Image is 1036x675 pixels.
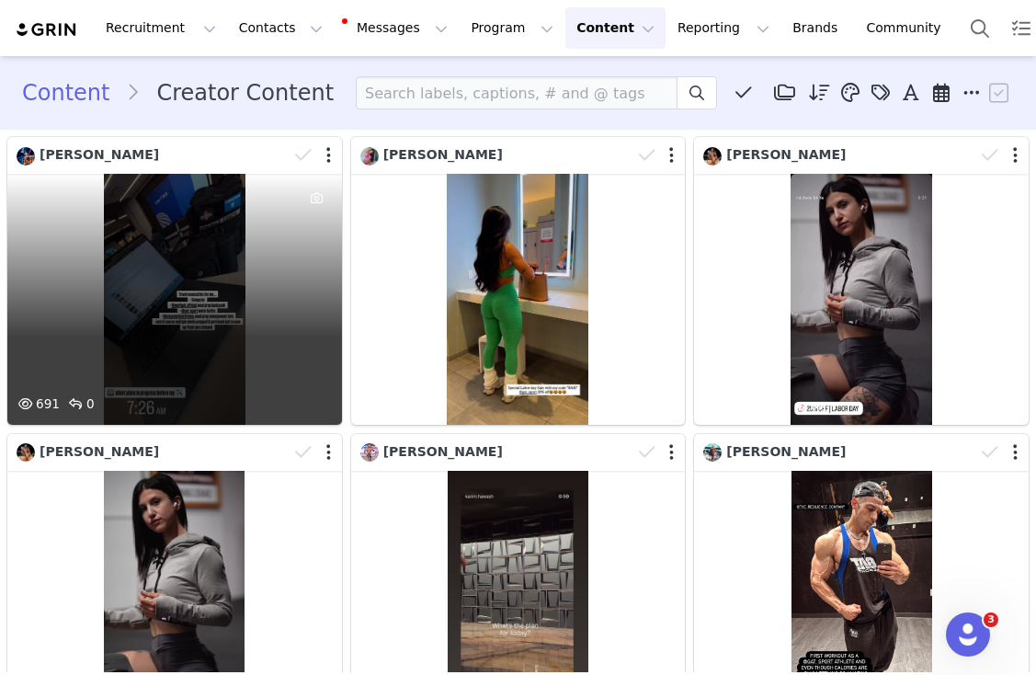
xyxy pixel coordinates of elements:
span: [PERSON_NAME] [40,444,159,459]
button: Messages [335,7,459,49]
span: [PERSON_NAME] [726,147,846,162]
a: Content [22,76,126,109]
img: f4cc6041-979f-4709-bb6f-aa850d37fa62.jpg [17,147,35,166]
img: 38cb8a03-de25-436f-b3cf-dc87a56d2a1e.jpg [360,147,379,166]
iframe: Intercom live chat [946,612,990,657]
span: [PERSON_NAME] [383,147,503,162]
img: 343fbd40-512d-4b68-a7e9-4b2a6ff6405b.jpg [703,147,722,166]
button: Recruitment [95,7,227,49]
span: [PERSON_NAME] [383,444,503,459]
img: 237a1bbc-e213-493d-ae5c-0865a69e507d.jpg [703,443,722,462]
span: 3 [984,612,998,627]
a: Brands [781,7,854,49]
span: [PERSON_NAME] [40,147,159,162]
button: Contacts [228,7,334,49]
input: Search labels, captions, # and @ tags [356,76,677,109]
button: Content [565,7,666,49]
span: 0 [64,396,95,411]
a: Community [856,7,961,49]
button: Program [460,7,564,49]
span: [PERSON_NAME] [726,444,846,459]
img: grin logo [15,21,79,39]
button: Reporting [666,7,780,49]
img: 343fbd40-512d-4b68-a7e9-4b2a6ff6405b.jpg [17,443,35,462]
img: f4be546f-a4f1-48a2-be63-1c2a0bc6678d.jpg [360,443,379,462]
button: Search [960,7,1000,49]
span: 691 [14,396,60,411]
